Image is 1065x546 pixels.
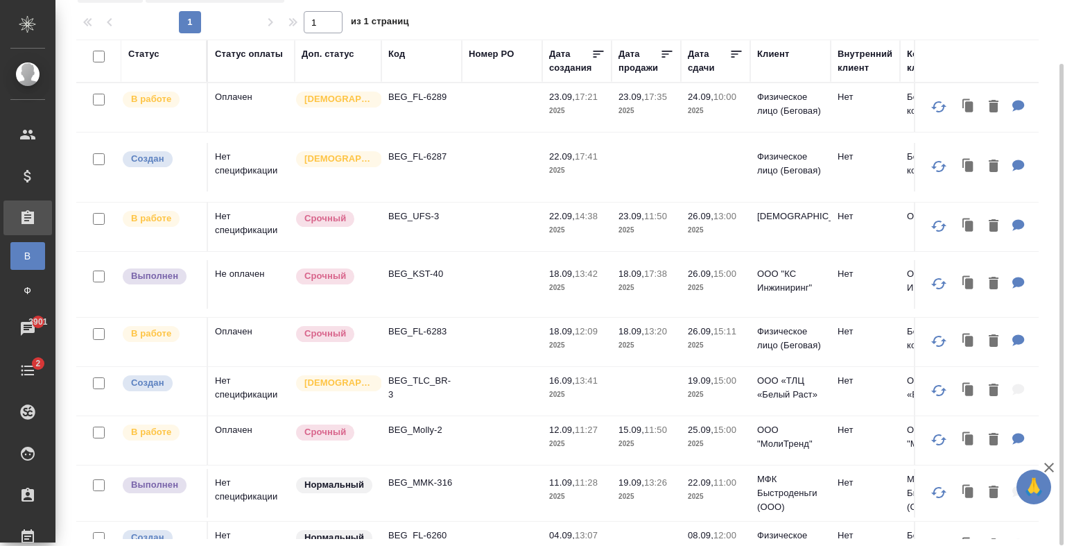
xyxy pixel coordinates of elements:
[618,268,644,279] p: 18.09,
[688,437,743,451] p: 2025
[208,203,295,251] td: Нет спецификации
[618,477,644,488] p: 19.09,
[618,92,644,102] p: 23.09,
[388,325,455,339] p: BEG_FL-6283
[955,93,982,121] button: Клонировать
[295,374,374,393] div: Выставляется автоматически для первых 3 заказов нового контактного лица. Особое внимание
[575,211,598,221] p: 14:38
[688,223,743,237] p: 2025
[295,210,374,228] div: Выставляется автоматически, если на указанный объем услуг необходимо больше времени в стандартном...
[618,104,674,118] p: 2025
[575,151,598,162] p: 17:41
[131,425,171,439] p: В работе
[121,210,200,228] div: Выставляет ПМ после принятия заказа от КМа
[351,13,409,33] span: из 1 страниц
[982,212,1005,241] button: Удалить
[955,153,982,181] button: Клонировать
[575,326,598,336] p: 12:09
[549,47,591,75] div: Дата создания
[713,477,736,488] p: 11:00
[644,477,667,488] p: 13:26
[982,426,1005,454] button: Удалить
[688,281,743,295] p: 2025
[575,268,598,279] p: 13:42
[982,479,1005,507] button: Удалить
[688,268,713,279] p: 26.09,
[982,153,1005,181] button: Удалить
[121,476,200,495] div: Выставляет ПМ после сдачи и проведения начислений. Последний этап для ПМа
[907,90,973,118] p: Без контрагента
[20,315,55,329] span: 3901
[838,374,893,388] p: Нет
[907,267,973,295] p: ООО "КС Инжиниринг"
[688,490,743,504] p: 2025
[644,268,667,279] p: 17:38
[17,284,38,298] span: Ф
[922,374,955,407] button: Обновить
[549,281,605,295] p: 2025
[955,270,982,298] button: Клонировать
[575,425,598,435] p: 11:27
[713,425,736,435] p: 15:00
[388,267,455,281] p: BEG_KST-40
[304,531,364,545] p: Нормальный
[618,47,660,75] div: Дата продажи
[295,476,374,495] div: Статус по умолчанию для стандартных заказов
[575,530,598,540] p: 13:07
[388,47,405,61] div: Код
[838,325,893,339] p: Нет
[469,47,514,61] div: Номер PO
[644,92,667,102] p: 17:35
[131,531,164,545] p: Создан
[121,150,200,169] div: Выставляется автоматически при создании заказа
[121,423,200,442] div: Выставляет ПМ после принятия заказа от КМа
[838,47,893,75] div: Внутренний клиент
[618,425,644,435] p: 15.09,
[688,530,713,540] p: 08.09,
[304,478,364,492] p: Нормальный
[688,388,743,402] p: 2025
[121,374,200,393] div: Выставляется автоматически при создании заказа
[688,477,713,488] p: 22.09,
[955,479,982,507] button: Клонировать
[128,47,159,61] div: Статус
[388,374,455,402] p: BEG_TLC_BR-3
[27,357,49,370] span: 2
[757,325,824,352] p: Физическое лицо (Беговая)
[907,325,973,352] p: Без контрагента
[131,376,164,390] p: Создан
[688,375,713,386] p: 19.09,
[982,270,1005,298] button: Удалить
[10,242,45,270] a: В
[549,268,575,279] p: 18.09,
[388,476,455,490] p: BEG_MMK-316
[549,92,575,102] p: 23.09,
[907,150,973,178] p: Без контрагента
[618,326,644,336] p: 18.09,
[713,268,736,279] p: 15:00
[575,477,598,488] p: 11:28
[121,267,200,286] div: Выставляет ПМ после сдачи и проведения начислений. Последний этап для ПМа
[208,469,295,518] td: Нет спецификации
[644,211,667,221] p: 11:50
[575,375,598,386] p: 13:41
[549,477,575,488] p: 11.09,
[1016,470,1051,504] button: 🙏
[208,318,295,366] td: Оплачен
[17,249,38,263] span: В
[3,312,52,346] a: 3901
[922,476,955,509] button: Обновить
[131,327,171,341] p: В работе
[549,104,605,118] p: 2025
[388,150,455,164] p: BEG_FL-6287
[922,325,955,358] button: Обновить
[549,375,575,386] p: 16.09,
[838,423,893,437] p: Нет
[618,223,674,237] p: 2025
[757,90,824,118] p: Физическое лицо (Беговая)
[922,267,955,300] button: Обновить
[838,267,893,281] p: Нет
[713,530,736,540] p: 12:00
[121,90,200,109] div: Выставляет ПМ после принятия заказа от КМа
[549,425,575,435] p: 12.09,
